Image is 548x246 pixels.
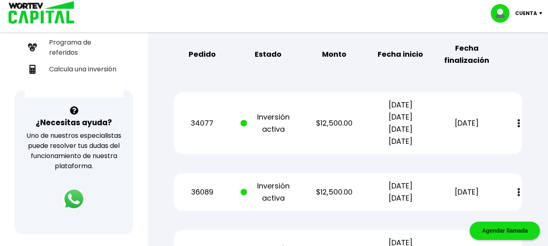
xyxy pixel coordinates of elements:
[470,222,540,240] div: Agendar llamada
[373,99,428,148] p: [DATE] [DATE] [DATE] [DATE]
[515,7,537,19] p: Cuenta
[25,34,123,61] a: Programa de referidos
[36,117,112,128] h3: ¿Necesitas ayuda?
[307,117,362,129] p: $12,500.00
[174,117,230,129] p: 34077
[307,186,362,198] p: $12,500.00
[25,61,123,77] a: Calcula una inversión
[241,180,296,204] p: Inversión activa
[491,4,515,23] img: profile-image
[322,48,346,60] b: Monto
[25,130,122,171] p: Uno de nuestros especialistas puede resolver tus dudas del funcionamiento de nuestra plataforma.
[439,186,494,198] p: [DATE]
[439,117,494,129] p: [DATE]
[28,65,37,74] img: calculadora-icon.17d418c4.svg
[241,111,296,135] p: Inversión activa
[439,42,494,66] b: Fecha finalización
[62,188,85,210] img: logos_whatsapp-icon.242b2217.svg
[378,48,423,60] b: Fecha inicio
[189,48,216,60] b: Pedido
[373,180,428,204] p: [DATE] [DATE]
[28,43,37,52] img: recomiendanos-icon.9b8e9327.svg
[537,12,548,15] img: icon-down
[174,186,230,198] p: 36089
[255,48,282,60] b: Estado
